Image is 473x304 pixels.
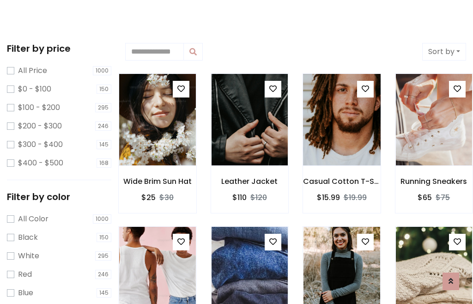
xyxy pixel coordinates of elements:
h6: Casual Cotton T-Shirt [303,177,381,186]
label: All Price [18,65,47,76]
label: Black [18,232,38,243]
label: $300 - $400 [18,139,63,150]
span: 1000 [93,66,111,75]
span: 145 [97,140,111,149]
label: $400 - $500 [18,158,63,169]
del: $30 [159,192,174,203]
label: $0 - $100 [18,84,51,95]
label: All Color [18,213,49,225]
span: 1000 [93,214,111,224]
label: $200 - $300 [18,121,62,132]
h5: Filter by color [7,191,111,202]
label: Blue [18,287,33,298]
span: 295 [95,251,111,261]
h6: $110 [232,193,247,202]
label: White [18,250,39,261]
del: $75 [436,192,450,203]
h6: $15.99 [317,193,340,202]
h6: Leather Jacket [211,177,289,186]
del: $120 [250,192,267,203]
span: 295 [95,103,111,112]
label: $100 - $200 [18,102,60,113]
h6: Running Sneakers [395,177,473,186]
label: Red [18,269,32,280]
span: 246 [95,270,111,279]
span: 246 [95,122,111,131]
span: 168 [97,158,111,168]
h6: $65 [418,193,432,202]
button: Sort by [422,43,466,61]
h6: Wide Brim Sun Hat [119,177,196,186]
h5: Filter by price [7,43,111,54]
span: 150 [97,85,111,94]
span: 150 [97,233,111,242]
del: $19.99 [344,192,367,203]
h6: $25 [141,193,156,202]
span: 145 [97,288,111,298]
